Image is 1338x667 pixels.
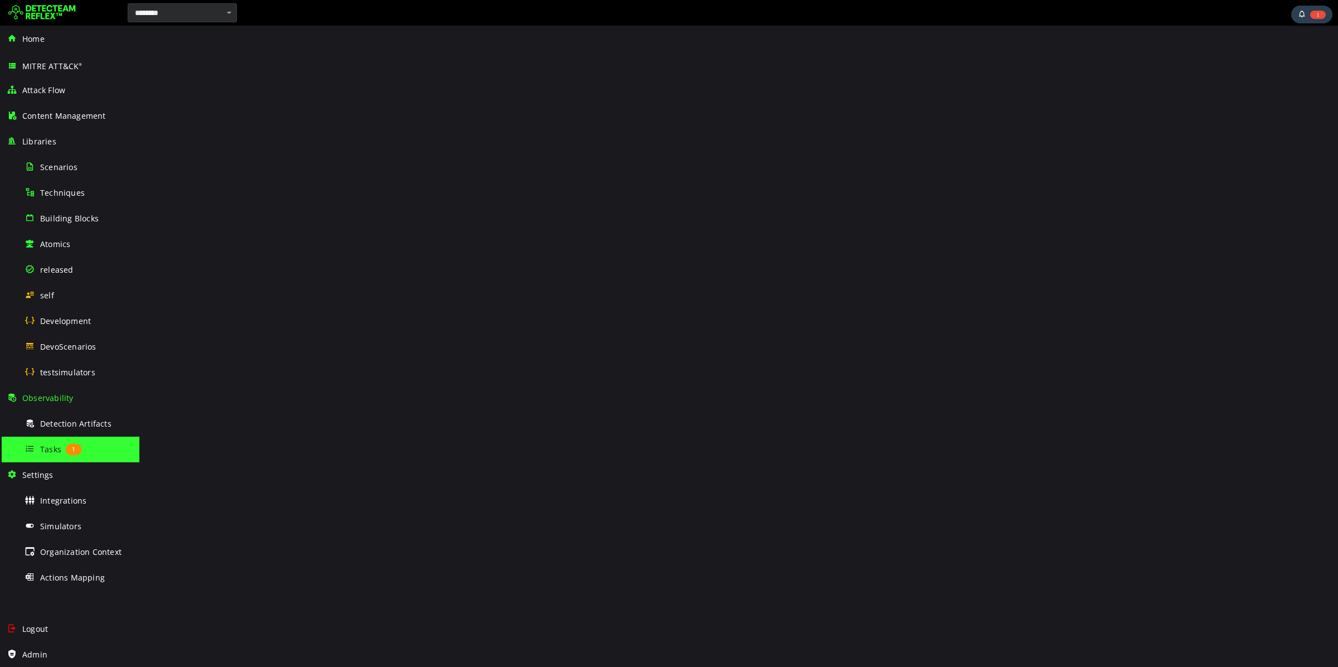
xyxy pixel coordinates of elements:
[40,187,85,198] span: Techniques
[40,239,70,249] span: Atomics
[22,61,83,71] span: MITRE ATT&CK
[40,572,105,583] span: Actions Mapping
[1310,11,1326,19] span: 1
[40,264,74,275] span: released
[8,4,76,22] img: Detecteam logo
[40,418,111,429] span: Detection Artifacts
[40,367,95,378] span: testsimulators
[22,33,45,44] span: Home
[22,470,54,480] span: Settings
[40,316,91,326] span: Development
[40,162,77,172] span: Scenarios
[22,110,106,121] span: Content Management
[66,444,81,455] span: 1
[22,623,48,634] span: Logout
[22,136,56,147] span: Libraries
[1291,6,1332,23] div: Task Notifications
[22,393,74,403] span: Observability
[40,547,122,557] span: Organization Context
[40,444,61,455] span: Tasks
[22,85,65,95] span: Attack Flow
[40,495,86,506] span: Integrations
[40,213,99,224] span: Building Blocks
[22,649,47,660] span: Admin
[40,341,96,352] span: DevoScenarios
[40,290,54,301] span: self
[40,521,81,531] span: Simulators
[79,62,82,67] sup: ®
